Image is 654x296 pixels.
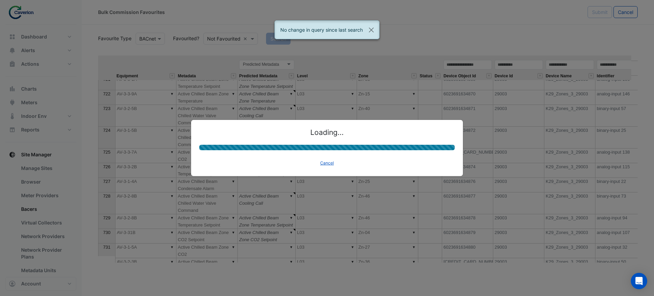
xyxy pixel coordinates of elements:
[363,21,379,39] button: Close
[317,158,337,168] button: Cancel
[631,273,647,289] div: Open Intercom Messenger
[275,20,379,39] ngb-alert: No change in query since last search
[199,128,455,137] h4: Loading...
[199,145,455,150] ngb-progressbar: progress bar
